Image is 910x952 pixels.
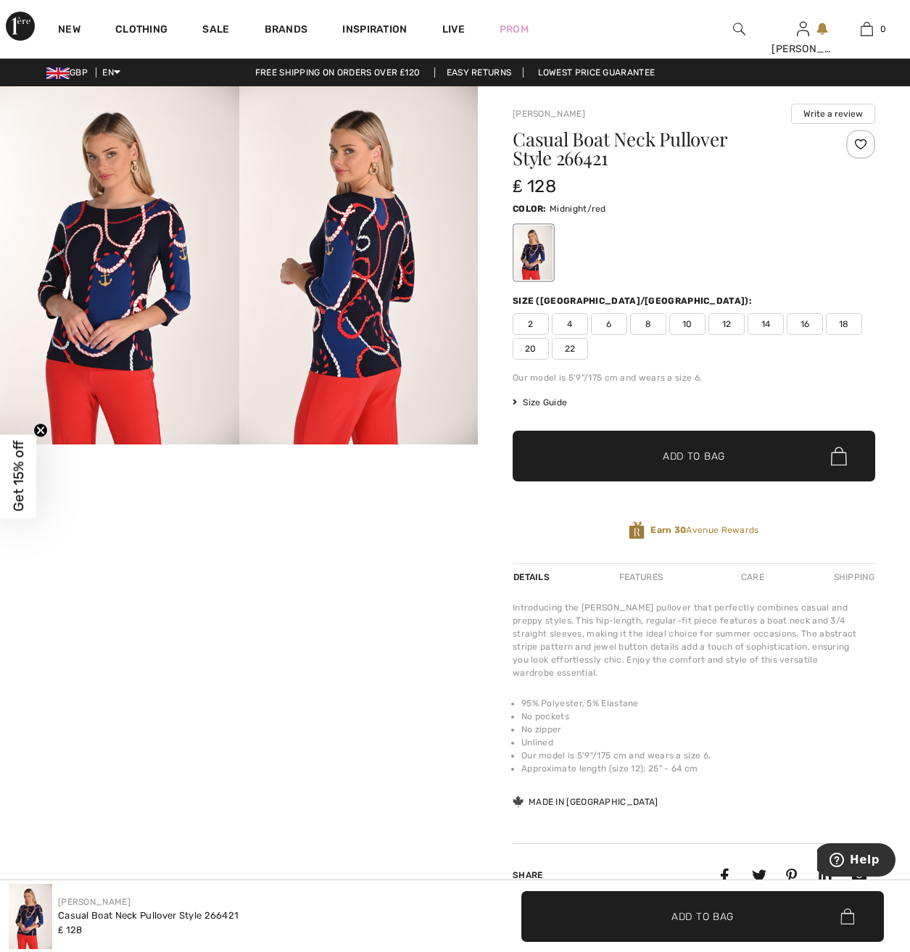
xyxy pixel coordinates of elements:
span: Share [513,870,543,880]
div: Details [513,564,553,590]
a: 0 [835,20,898,38]
iframe: Opens a widget where you can find more information [817,843,895,879]
a: Free shipping on orders over ₤120 [244,67,432,78]
span: GBP [46,67,94,78]
a: Prom [500,22,529,37]
img: Bag.svg [831,447,847,465]
span: 18 [826,313,862,335]
div: Made in [GEOGRAPHIC_DATA] [513,795,658,808]
h1: Casual Boat Neck Pullover Style 266421 [513,130,815,167]
img: Casual Boat Neck Pullover Style 266421. 2 [239,86,479,444]
img: Casual Boat Neck Pullover Style 266421 [9,884,52,949]
span: 20 [513,338,549,360]
span: 0 [880,22,886,36]
button: Write a review [791,104,875,124]
li: No pockets [521,710,875,723]
span: ₤ 128 [58,924,83,935]
span: Inspiration [342,23,407,38]
a: [PERSON_NAME] [513,109,585,119]
span: 2 [513,313,549,335]
a: Easy Returns [434,67,524,78]
img: My Bag [861,20,873,38]
span: EN [102,67,120,78]
span: Add to Bag [671,908,734,924]
span: ₤ 128 [513,176,556,196]
span: 10 [669,313,706,335]
button: Add to Bag [513,431,875,481]
span: 4 [552,313,588,335]
div: Size ([GEOGRAPHIC_DATA]/[GEOGRAPHIC_DATA]): [513,294,755,307]
a: Lowest Price Guarantee [526,67,667,78]
span: 16 [787,313,823,335]
img: My Info [797,20,809,38]
li: Our model is 5'9"/175 cm and wears a size 6. [521,749,875,762]
a: [PERSON_NAME] [58,897,131,907]
img: search the website [733,20,745,38]
img: Avenue Rewards [629,521,645,540]
span: 6 [591,313,627,335]
button: Close teaser [33,423,48,437]
button: Add to Bag [521,891,884,942]
img: UK Pound [46,67,70,79]
span: Color: [513,204,547,214]
span: Get 15% off [10,441,27,512]
img: Bag.svg [840,908,854,924]
span: 12 [708,313,745,335]
div: [PERSON_NAME] [772,41,834,57]
li: 95% Polyester, 5% Elastane [521,697,875,710]
div: Our model is 5'9"/175 cm and wears a size 6. [513,371,875,384]
li: Approximate length (size 12): 25" - 64 cm [521,762,875,775]
a: Live [442,22,465,37]
div: Features [607,564,675,590]
div: Midnight/red [515,225,553,280]
div: Introducing the [PERSON_NAME] pullover that perfectly combines casual and preppy styles. This hip... [513,601,875,679]
div: Shipping [830,564,875,590]
span: Avenue Rewards [650,523,758,537]
span: 14 [748,313,784,335]
a: Clothing [115,23,167,38]
a: Brands [265,23,308,38]
span: Add to Bag [663,449,725,464]
span: 8 [630,313,666,335]
span: Midnight/red [550,204,606,214]
a: Sale [202,23,229,38]
a: Sign In [797,22,809,36]
div: Casual Boat Neck Pullover Style 266421 [58,908,239,923]
span: Size Guide [513,396,567,409]
div: Care [729,564,777,590]
img: 1ère Avenue [6,12,35,41]
a: New [58,23,80,38]
li: Unlined [521,736,875,749]
li: No zipper [521,723,875,736]
strong: Earn 30 [650,525,686,535]
span: 22 [552,338,588,360]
